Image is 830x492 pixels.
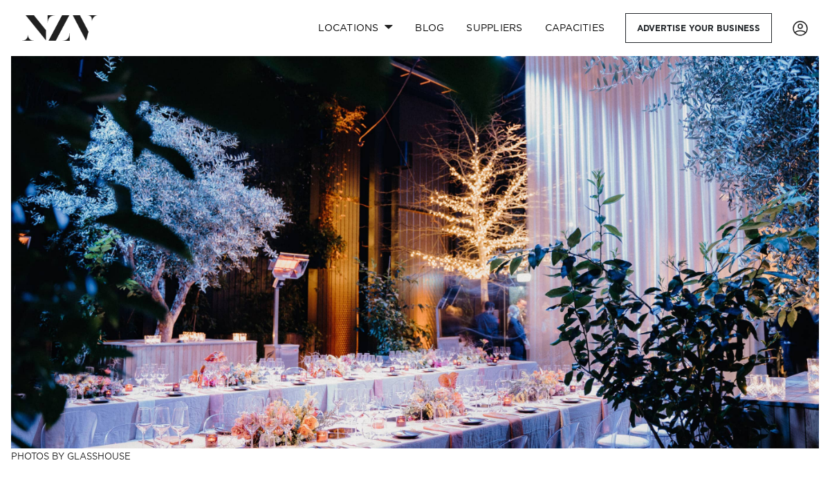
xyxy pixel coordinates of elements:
[455,13,533,43] a: SUPPLIERS
[11,448,819,463] h3: Photos by Glasshouse
[404,13,455,43] a: BLOG
[22,15,98,40] img: nzv-logo.png
[625,13,772,43] a: Advertise your business
[307,13,404,43] a: Locations
[11,56,819,448] img: New Zealand Wedding Venues
[534,13,616,43] a: Capacities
